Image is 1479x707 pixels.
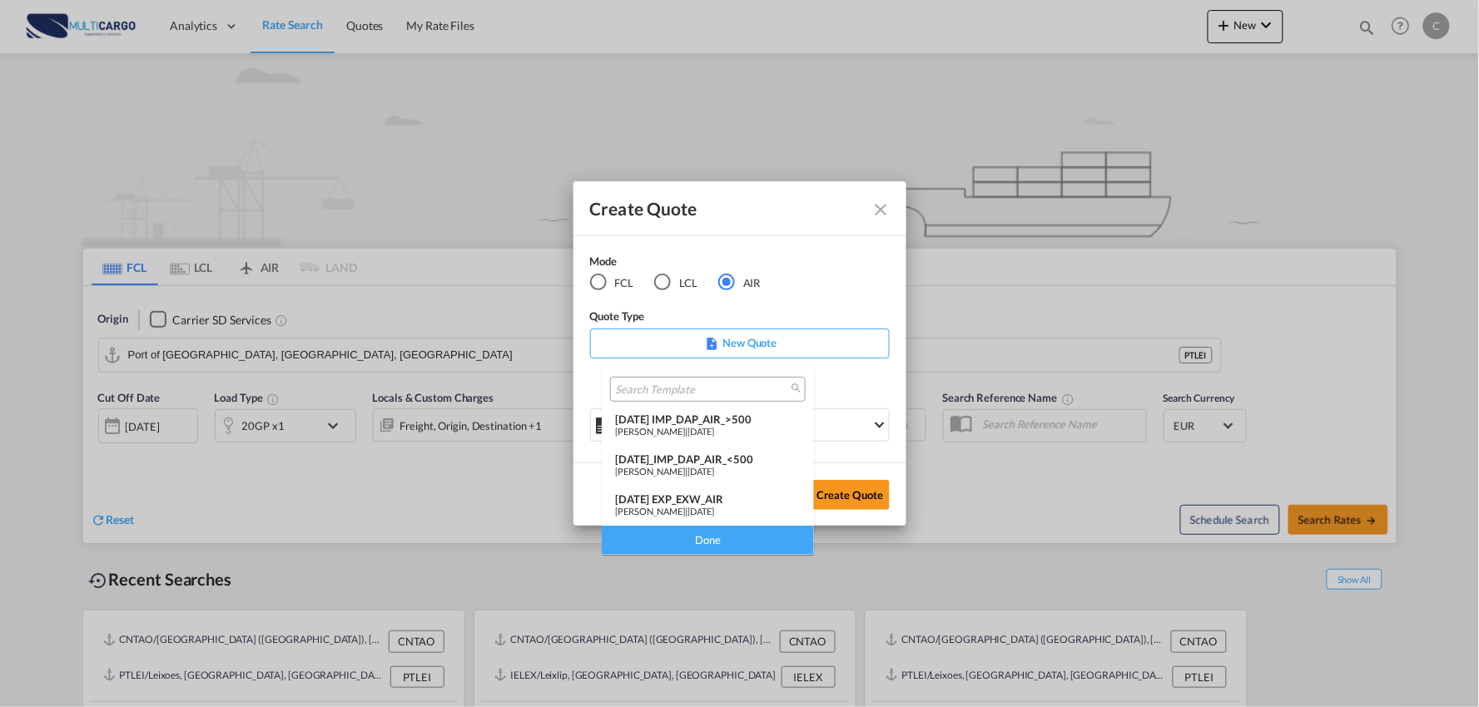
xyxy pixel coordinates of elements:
[615,466,685,477] span: [PERSON_NAME]
[615,383,787,398] input: Search Template
[687,426,714,437] span: [DATE]
[615,506,801,517] div: |
[602,526,814,555] div: Done
[687,466,714,477] span: [DATE]
[687,506,714,517] span: [DATE]
[615,506,685,517] span: [PERSON_NAME]
[615,492,801,506] div: [DATE] EXP_EXW_AIR
[615,426,801,437] div: |
[615,426,685,437] span: [PERSON_NAME]
[790,382,802,394] md-icon: icon-magnify
[615,466,801,477] div: |
[615,413,801,426] div: [DATE] IMP_DAP_AIR_>500
[615,452,801,466] div: [DATE]_IMP_DAP_AIR_<500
